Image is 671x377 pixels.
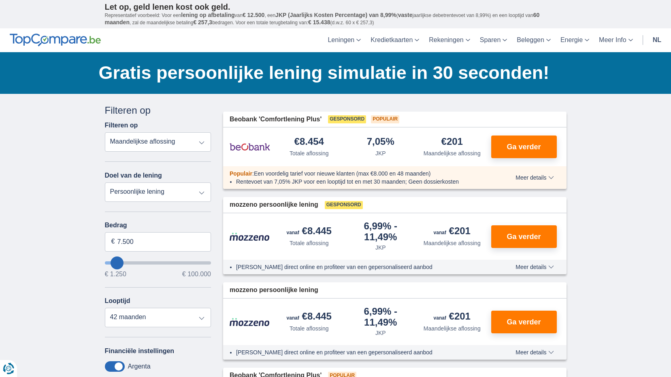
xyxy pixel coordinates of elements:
[491,311,557,333] button: Ga verder
[230,200,318,210] span: mozzeno persoonlijke lening
[236,178,486,186] li: Rentevoet van 7,05% JKP voor een looptijd tot en met 30 maanden; Geen dossierkosten
[367,137,394,148] div: 7,05%
[99,60,567,85] h1: Gratis persoonlijke lening simulatie in 30 seconden!
[375,329,386,337] div: JKP
[230,286,318,295] span: mozzeno persoonlijke lening
[594,28,638,52] a: Meer Info
[230,115,322,124] span: Beobank 'Comfortlening Plus'
[556,28,594,52] a: Energie
[294,137,324,148] div: €8.454
[105,261,211,265] input: wantToBorrow
[371,115,399,123] span: Populair
[375,244,386,252] div: JKP
[105,297,130,305] label: Looptijd
[236,263,486,271] li: [PERSON_NAME] direct online en profiteer van een gepersonaliseerd aanbod
[230,318,270,326] img: product.pl.alt Mozzeno
[290,149,329,157] div: Totale aflossing
[105,12,540,25] span: 60 maanden
[105,122,138,129] label: Filteren op
[230,137,270,157] img: product.pl.alt Beobank
[507,318,541,326] span: Ga verder
[290,239,329,247] div: Totale aflossing
[182,271,211,277] span: € 100.000
[512,28,556,52] a: Beleggen
[230,232,270,241] img: product.pl.alt Mozzeno
[434,226,471,237] div: €201
[491,136,557,158] button: Ga verder
[105,347,175,355] label: Financiële instellingen
[424,324,481,333] div: Maandelijkse aflossing
[475,28,512,52] a: Sparen
[515,264,554,270] span: Meer details
[491,225,557,248] button: Ga verder
[230,170,252,177] span: Populair
[275,12,396,18] span: JKP (Jaarlijks Kosten Percentage) van 8,99%
[105,222,211,229] label: Bedrag
[181,12,234,18] span: lening op afbetaling
[193,19,212,25] span: € 257,3
[424,239,481,247] div: Maandelijkse aflossing
[323,28,366,52] a: Leningen
[328,115,366,123] span: Gesponsord
[348,221,413,242] div: 6,99%
[441,137,463,148] div: €201
[424,28,475,52] a: Rekeningen
[434,311,471,323] div: €201
[128,363,151,370] label: Argenta
[223,169,492,178] div: :
[105,172,162,179] label: Doel van de lening
[105,271,126,277] span: € 1.250
[290,324,329,333] div: Totale aflossing
[507,233,541,240] span: Ga verder
[105,104,211,117] div: Filteren op
[10,34,101,47] img: TopCompare
[424,149,481,157] div: Maandelijkse aflossing
[509,264,560,270] button: Meer details
[236,348,486,356] li: [PERSON_NAME] direct online en profiteer van een gepersonaliseerd aanbod
[308,19,330,25] span: € 15.438
[509,349,560,356] button: Meer details
[515,349,554,355] span: Meer details
[105,2,567,12] p: Let op, geld lenen kost ook geld.
[366,28,424,52] a: Kredietkaarten
[325,201,363,209] span: Gesponsord
[287,311,332,323] div: €8.445
[254,170,431,177] span: Een voordelig tarief voor nieuwe klanten (max €8.000 en 48 maanden)
[287,226,332,237] div: €8.445
[111,237,115,246] span: €
[243,12,265,18] span: € 12.500
[507,143,541,150] span: Ga verder
[509,174,560,181] button: Meer details
[648,28,666,52] a: nl
[375,149,386,157] div: JKP
[105,12,567,26] p: Representatief voorbeeld: Voor een van , een ( jaarlijkse debetrentevoet van 8,99%) en een loopti...
[398,12,413,18] span: vaste
[515,175,554,180] span: Meer details
[348,307,413,327] div: 6,99%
